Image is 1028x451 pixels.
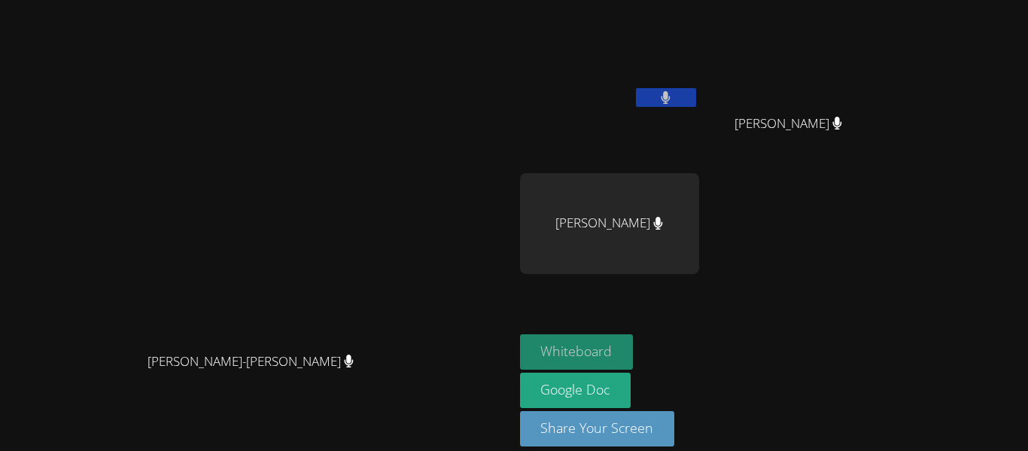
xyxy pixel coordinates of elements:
button: Whiteboard [520,334,634,370]
span: [PERSON_NAME]-[PERSON_NAME] [148,351,354,373]
span: [PERSON_NAME] [735,113,842,135]
button: Share Your Screen [520,411,675,446]
a: Google Doc [520,373,631,408]
div: [PERSON_NAME] [520,173,699,274]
